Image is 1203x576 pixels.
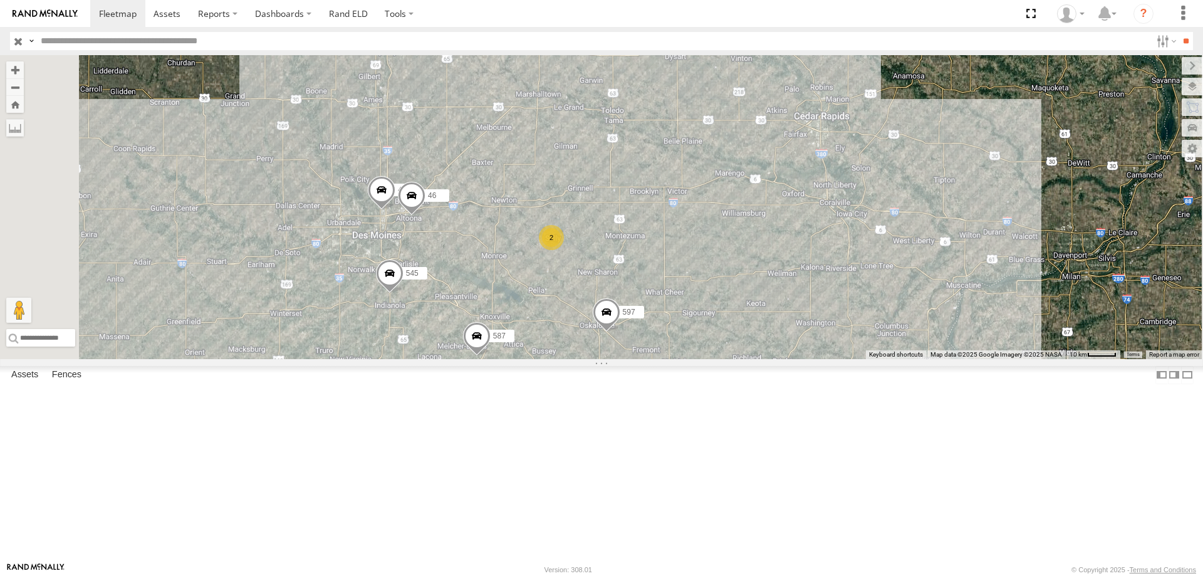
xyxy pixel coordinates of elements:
button: Zoom out [6,78,24,96]
span: 587 [493,332,506,340]
img: rand-logo.svg [13,9,78,18]
a: Visit our Website [7,563,65,576]
div: © Copyright 2025 - [1071,566,1196,573]
span: Map data ©2025 Google Imagery ©2025 NASA [930,351,1062,358]
div: 2 [539,225,564,250]
span: 46 [428,191,436,200]
span: 545 [406,269,419,278]
label: Search Filter Options [1152,32,1179,50]
button: Map Scale: 10 km per 43 pixels [1066,350,1120,359]
a: Terms and Conditions [1130,566,1196,573]
label: Search Query [26,32,36,50]
button: Keyboard shortcuts [869,350,923,359]
label: Map Settings [1182,140,1203,157]
span: 10 km [1070,351,1087,358]
a: Report a map error [1149,351,1199,358]
label: Measure [6,119,24,137]
i: ? [1133,4,1154,24]
button: Drag Pegman onto the map to open Street View [6,298,31,323]
label: Hide Summary Table [1181,366,1194,384]
label: Dock Summary Table to the Left [1155,366,1168,384]
label: Fences [46,366,88,384]
label: Dock Summary Table to the Right [1168,366,1180,384]
label: Assets [5,366,44,384]
button: Zoom Home [6,96,24,113]
span: 597 [623,308,635,317]
div: Chase Tanke [1053,4,1089,23]
button: Zoom in [6,61,24,78]
a: Terms (opens in new tab) [1127,352,1140,357]
div: Version: 308.01 [544,566,592,573]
